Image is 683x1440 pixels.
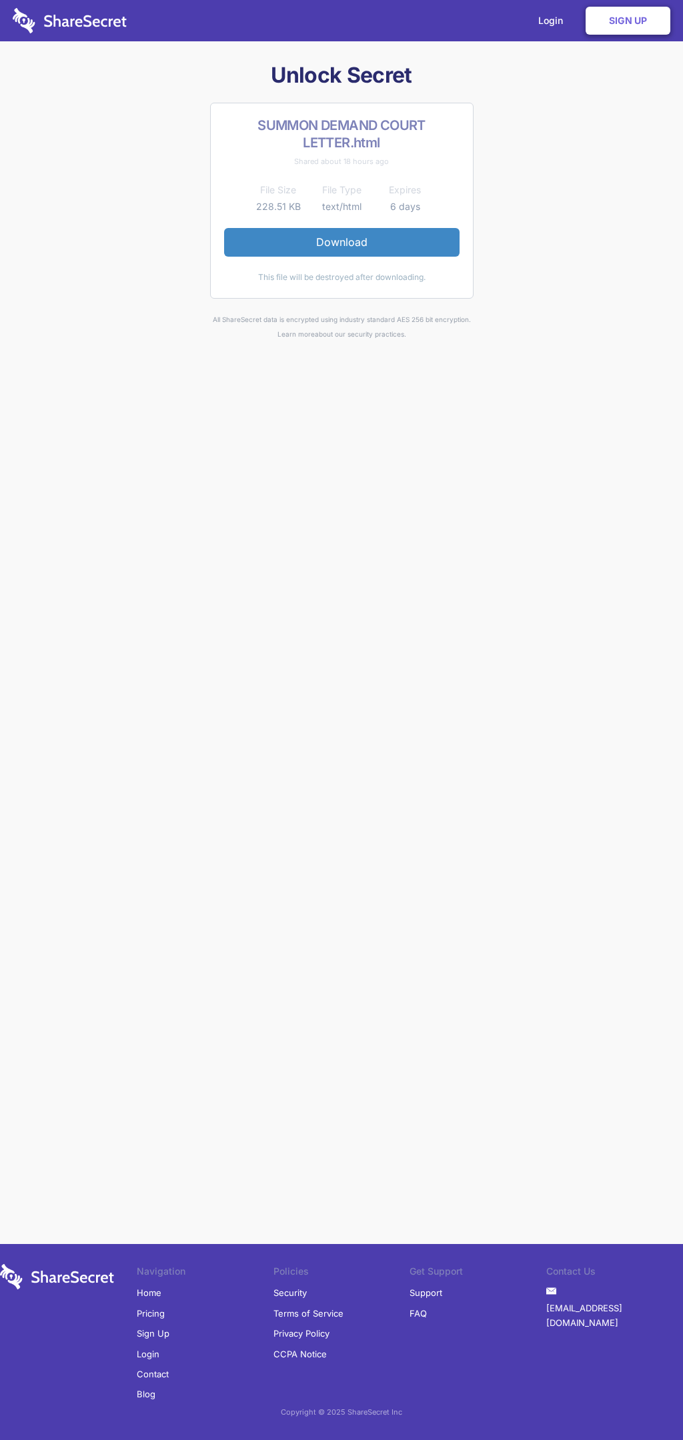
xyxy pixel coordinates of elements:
[273,1323,329,1343] a: Privacy Policy
[273,1264,410,1283] li: Policies
[13,8,127,33] img: logo-wordmark-white-trans-d4663122ce5f474addd5e946df7df03e33cb6a1c49d2221995e7729f52c070b2.svg
[310,182,374,198] th: File Type
[137,1303,165,1323] a: Pricing
[410,1283,442,1303] a: Support
[224,117,460,151] h2: SUMMON DEMAND COURT LETTER.html
[137,1283,161,1303] a: Home
[137,1344,159,1364] a: Login
[247,182,310,198] th: File Size
[273,1283,307,1303] a: Security
[546,1264,683,1283] li: Contact Us
[410,1264,546,1283] li: Get Support
[586,7,670,35] a: Sign Up
[546,1298,683,1333] a: [EMAIL_ADDRESS][DOMAIN_NAME]
[277,330,315,338] a: Learn more
[273,1303,344,1323] a: Terms of Service
[310,199,374,215] td: text/html
[224,270,460,285] div: This file will be destroyed after downloading.
[374,182,437,198] th: Expires
[137,1364,169,1384] a: Contact
[137,1384,155,1404] a: Blog
[137,1264,273,1283] li: Navigation
[137,1323,169,1343] a: Sign Up
[273,1344,327,1364] a: CCPA Notice
[247,199,310,215] td: 228.51 KB
[374,199,437,215] td: 6 days
[410,1303,427,1323] a: FAQ
[224,228,460,256] a: Download
[224,154,460,169] div: Shared about 18 hours ago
